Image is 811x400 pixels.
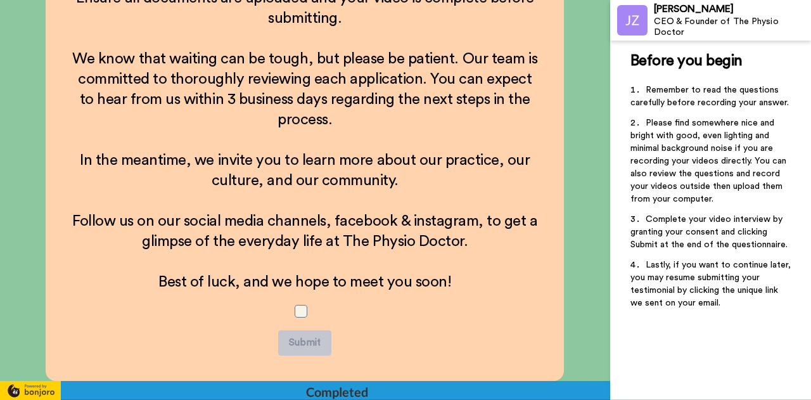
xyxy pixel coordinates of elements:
span: We know that waiting can be tough, but please be patient. Our team is committed to thoroughly rev... [72,51,540,127]
div: [PERSON_NAME] [654,3,810,15]
span: Please find somewhere nice and bright with good, even lighting and minimal background noise if yo... [630,119,789,203]
span: Before you begin [630,53,743,68]
span: Follow us on our social media channels, facebook & instagram, to get a glimpse of the everyday li... [72,214,541,249]
span: Remember to read the questions carefully before recording your answer. [630,86,789,107]
span: Lastly, if you want to continue later, you may resume submitting your testimonial by clicking the... [630,261,793,307]
span: Best of luck, and we hope to meet you soon! [158,274,451,290]
span: Complete your video interview by granting your consent and clicking Submit at the end of the ques... [630,215,788,249]
div: CEO & Founder of The Physio Doctor [654,16,810,38]
img: Profile Image [617,5,648,35]
button: Submit [278,330,331,356]
span: In the meantime, we invite you to learn more about our practice, our culture, and our community. [80,153,533,188]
